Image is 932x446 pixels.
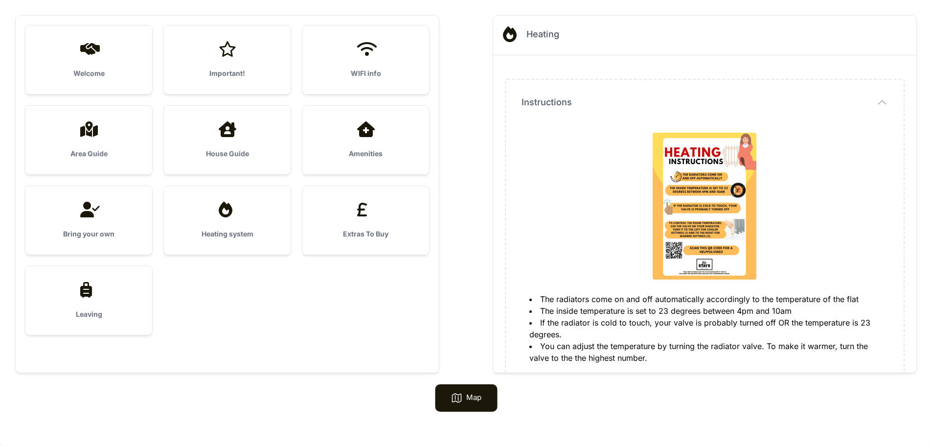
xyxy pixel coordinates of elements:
li: The radiators come on and off automatically accordingly to the temperature of the flat [529,293,888,305]
p: Map [466,392,481,404]
a: WIFI info [302,25,429,94]
a: Bring your own [25,186,152,255]
h3: Welcome [41,69,136,78]
a: Extras To Buy [302,186,429,255]
h3: Important! [180,69,275,78]
a: Amenities [302,106,429,174]
a: Heating system [164,186,291,255]
h3: Extras To Buy [318,229,413,239]
a: Area Guide [25,106,152,174]
li: The inside temperature is set to 23 degrees between 4pm and 10am [529,305,888,317]
li: You can adjust the temperature by turning the radiator valve. To make it warmer, turn the valve t... [529,340,888,364]
a: Leaving [25,266,152,335]
li: If the radiator is cold to touch, your valve is probably turned off OR the temperature is 23 degr... [529,317,888,340]
h3: Amenities [318,149,413,159]
h3: Leaving [41,309,136,319]
img: 2h3a0yf9uzn3ryyhgn8d9kxkiyou [653,133,756,280]
button: Instructions [522,95,888,109]
a: House Guide [164,106,291,174]
h3: Area Guide [41,149,136,159]
h3: House Guide [180,149,275,159]
h3: WIFI info [318,69,413,78]
h3: Heating system [180,229,275,239]
span: Instructions [522,95,572,109]
h2: Heating [526,27,559,41]
h3: Bring your own [41,229,136,239]
a: Important! [164,25,291,94]
a: Welcome [25,25,152,94]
